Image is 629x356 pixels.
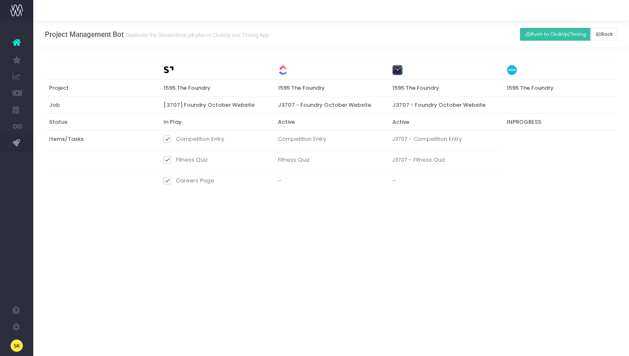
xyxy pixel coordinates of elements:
[10,339,23,352] img: images/default_profile_image.png
[163,84,210,92] span: 1595 The Foundry
[274,130,389,152] td: Competition Entry
[274,172,389,193] td: –
[163,65,174,75] img: streamtime_fav.png
[388,113,503,130] th: Active
[274,152,389,172] td: Fitness Quiz
[278,65,288,75] img: clickup-color.png
[274,113,389,130] th: Active
[388,152,503,172] td: J3707 - Fitness Quiz
[507,65,517,75] img: xero-color.png
[392,65,403,75] img: timing-color.png
[45,79,160,96] th: Project
[392,84,439,92] span: 1595 The Foundry
[503,113,617,130] th: INPROGRESS
[520,26,617,43] div: Small button group
[45,96,160,113] th: Job
[278,101,371,109] span: J3707 - Foundry October Website
[163,101,255,109] span: [3707] Foundry October Website
[45,113,160,130] th: Status
[590,28,617,41] button: Back
[520,28,591,41] button: Push to ClickUp/Timing
[507,84,554,92] span: 1595 The Foundry
[388,130,503,152] td: J3707 - Competition Entry
[278,84,325,92] span: 1595 The Foundry
[163,177,214,185] label: Careers Page
[163,156,208,164] label: Fitness Quiz
[392,101,485,109] span: J3707 - Foundry October Website
[45,30,270,39] h3: Project Management Bot
[45,130,160,152] th: Items/Tasks
[388,172,503,193] td: –
[160,113,274,130] th: In Play
[163,135,224,143] label: Competition Entry
[124,30,270,39] small: Replicate the Streamtime job plan in ClickUp and Timing App.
